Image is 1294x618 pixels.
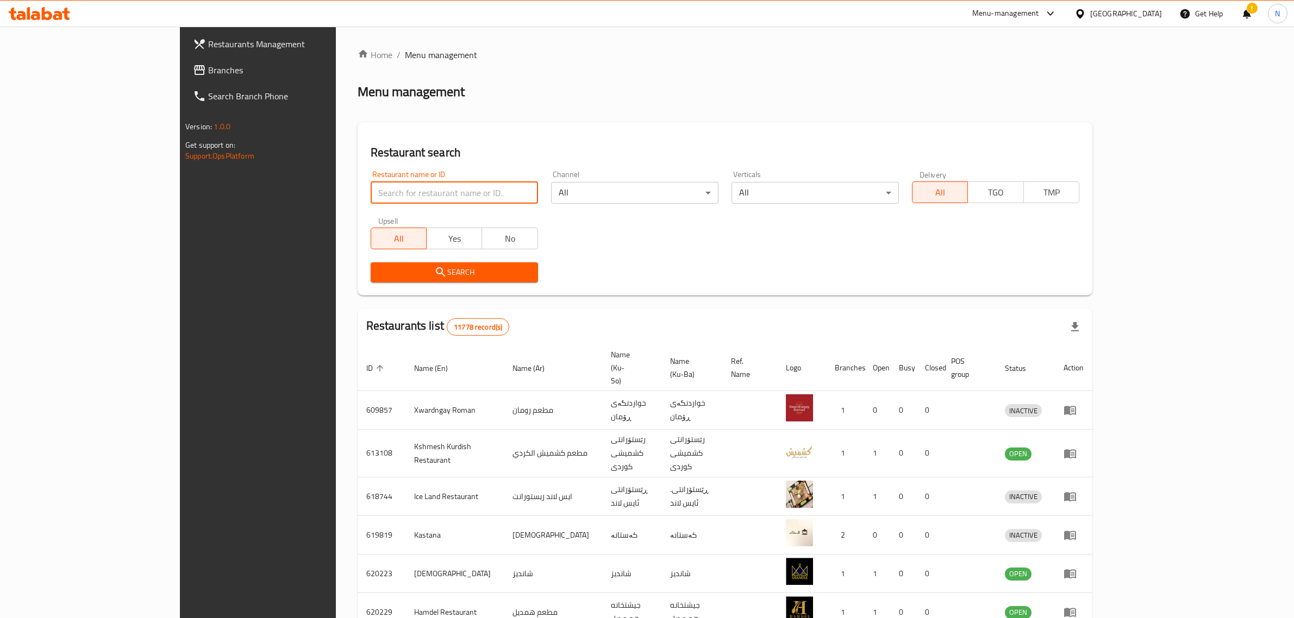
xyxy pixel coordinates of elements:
[378,217,398,224] label: Upsell
[890,391,916,430] td: 0
[916,477,942,516] td: 0
[1090,8,1162,20] div: [GEOGRAPHIC_DATA]
[661,516,722,554] td: کەستانە
[1005,490,1042,503] div: INACTIVE
[1005,490,1042,503] span: INACTIVE
[731,355,764,381] span: Ref. Name
[1055,345,1092,391] th: Action
[447,322,509,332] span: 11778 record(s)
[405,391,504,430] td: Xwardngay Roman
[602,516,661,554] td: کەستانە
[1064,567,1084,580] div: Menu
[376,231,422,247] span: All
[366,362,387,375] span: ID
[661,477,722,516] td: .ڕێستۆرانتی ئایس لاند
[426,228,482,249] button: Yes
[864,554,890,593] td: 1
[185,119,212,134] span: Version:
[1005,405,1042,417] span: INACTIVE
[972,7,1039,20] div: Menu-management
[917,185,964,200] span: All
[826,430,864,477] td: 1
[972,185,1019,200] span: TGO
[1062,314,1088,340] div: Export file
[1005,529,1042,541] span: INACTIVE
[777,345,826,391] th: Logo
[786,481,813,508] img: Ice Land Restaurant
[366,318,510,336] h2: Restaurants list
[912,181,968,203] button: All
[826,554,864,593] td: 1
[504,477,602,516] td: ايس لاند ريستورانت
[602,477,661,516] td: ڕێستۆرانتی ئایس لاند
[1005,362,1040,375] span: Status
[786,519,813,546] img: Kastana
[1064,447,1084,460] div: Menu
[184,57,396,83] a: Branches
[916,345,942,391] th: Closed
[920,171,947,178] label: Delivery
[826,345,864,391] th: Branches
[504,554,602,593] td: شانديز
[826,391,864,430] td: 1
[951,355,983,381] span: POS group
[371,228,427,249] button: All
[431,231,478,247] span: Yes
[1005,567,1032,580] span: OPEN
[504,391,602,430] td: مطعم رومان
[208,37,387,51] span: Restaurants Management
[1064,490,1084,503] div: Menu
[864,430,890,477] td: 1
[371,182,538,204] input: Search for restaurant name or ID..
[1005,567,1032,581] div: OPEN
[371,262,538,282] button: Search
[1023,181,1079,203] button: TMP
[670,355,709,381] span: Name (Ku-Ba)
[890,554,916,593] td: 0
[732,182,899,204] div: All
[512,362,559,375] span: Name (Ar)
[602,391,661,430] td: خواردنگەی ڕۆمان
[661,554,722,593] td: شانديز
[602,554,661,593] td: شانديز
[916,554,942,593] td: 0
[826,516,864,554] td: 2
[184,31,396,57] a: Restaurants Management
[890,345,916,391] th: Busy
[864,391,890,430] td: 0
[208,90,387,103] span: Search Branch Phone
[890,477,916,516] td: 0
[611,348,648,387] span: Name (Ku-So)
[379,266,529,279] span: Search
[358,48,1092,61] nav: breadcrumb
[786,438,813,465] img: Kshmesh Kurdish Restaurant
[1064,403,1084,417] div: Menu
[504,516,602,554] td: [DEMOGRAPHIC_DATA]
[405,48,477,61] span: Menu management
[1005,404,1042,417] div: INACTIVE
[405,477,504,516] td: Ice Land Restaurant
[358,83,465,100] h2: Menu management
[405,554,504,593] td: [DEMOGRAPHIC_DATA]
[1028,185,1075,200] span: TMP
[826,477,864,516] td: 1
[890,516,916,554] td: 0
[602,430,661,477] td: رێستۆرانتی کشمیشى كوردى
[208,64,387,77] span: Branches
[786,558,813,585] img: Shandiz
[184,83,396,109] a: Search Branch Phone
[482,228,537,249] button: No
[185,149,254,163] a: Support.OpsPlatform
[486,231,533,247] span: No
[864,477,890,516] td: 1
[504,430,602,477] td: مطعم كشميش الكردي
[916,430,942,477] td: 0
[864,516,890,554] td: 0
[661,430,722,477] td: رێستۆرانتی کشمیشى كوردى
[864,345,890,391] th: Open
[397,48,401,61] li: /
[447,318,509,336] div: Total records count
[916,391,942,430] td: 0
[405,516,504,554] td: Kastana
